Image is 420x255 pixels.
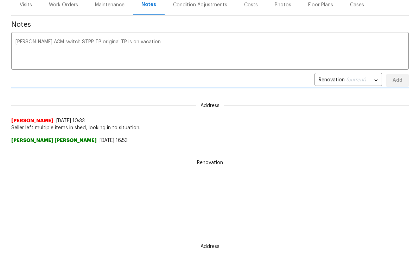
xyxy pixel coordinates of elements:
[56,118,85,123] span: [DATE] 10:33
[11,137,97,144] span: [PERSON_NAME] [PERSON_NAME]
[11,124,409,131] span: Seller left multiple items in shed, looking in to situation.
[95,1,125,8] div: Maintenance
[49,1,78,8] div: Work Orders
[173,1,227,8] div: Condition Adjustments
[308,1,333,8] div: Floor Plans
[275,1,291,8] div: Photos
[141,1,156,8] div: Notes
[20,1,32,8] div: Visits
[346,77,366,82] span: (current)
[11,21,409,28] span: Notes
[11,117,53,124] span: [PERSON_NAME]
[350,1,364,8] div: Cases
[314,72,382,89] div: Renovation (current)
[196,102,224,109] span: Address
[100,138,128,143] span: [DATE] 16:53
[15,39,405,64] textarea: [PERSON_NAME] ACM switch STPP TP original TP is on vacation
[244,1,258,8] div: Costs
